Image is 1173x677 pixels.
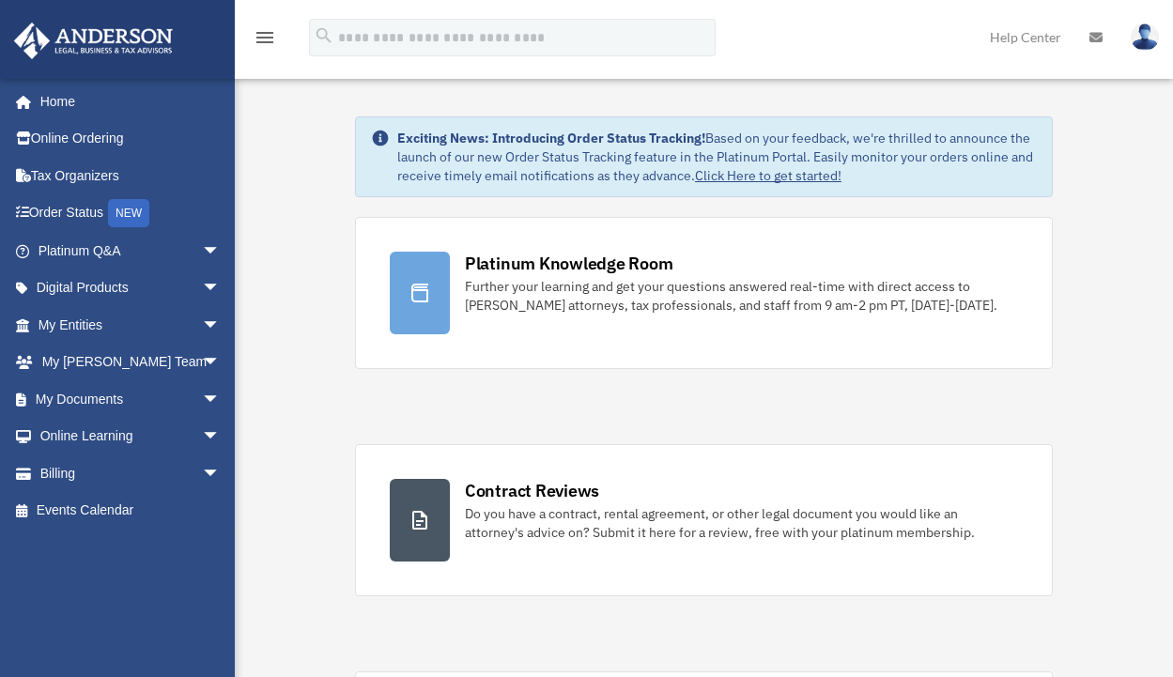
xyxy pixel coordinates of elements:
[13,344,249,381] a: My [PERSON_NAME] Teamarrow_drop_down
[1131,23,1159,51] img: User Pic
[465,504,1018,542] div: Do you have a contract, rental agreement, or other legal document you would like an attorney's ad...
[397,130,705,146] strong: Exciting News: Introducing Order Status Tracking!
[13,380,249,418] a: My Documentsarrow_drop_down
[13,157,249,194] a: Tax Organizers
[13,194,249,233] a: Order StatusNEW
[314,25,334,46] i: search
[202,454,239,493] span: arrow_drop_down
[465,277,1018,315] div: Further your learning and get your questions answered real-time with direct access to [PERSON_NAM...
[202,418,239,456] span: arrow_drop_down
[13,492,249,530] a: Events Calendar
[13,269,249,307] a: Digital Productsarrow_drop_down
[465,252,673,275] div: Platinum Knowledge Room
[397,129,1037,185] div: Based on your feedback, we're thrilled to announce the launch of our new Order Status Tracking fe...
[13,120,249,158] a: Online Ordering
[355,217,1053,369] a: Platinum Knowledge Room Further your learning and get your questions answered real-time with dire...
[108,199,149,227] div: NEW
[13,306,249,344] a: My Entitiesarrow_drop_down
[13,83,239,120] a: Home
[695,167,841,184] a: Click Here to get started!
[202,306,239,345] span: arrow_drop_down
[8,23,178,59] img: Anderson Advisors Platinum Portal
[254,26,276,49] i: menu
[202,232,239,270] span: arrow_drop_down
[202,380,239,419] span: arrow_drop_down
[202,269,239,308] span: arrow_drop_down
[13,454,249,492] a: Billingarrow_drop_down
[254,33,276,49] a: menu
[202,344,239,382] span: arrow_drop_down
[465,479,599,502] div: Contract Reviews
[13,418,249,455] a: Online Learningarrow_drop_down
[355,444,1053,596] a: Contract Reviews Do you have a contract, rental agreement, or other legal document you would like...
[13,232,249,269] a: Platinum Q&Aarrow_drop_down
